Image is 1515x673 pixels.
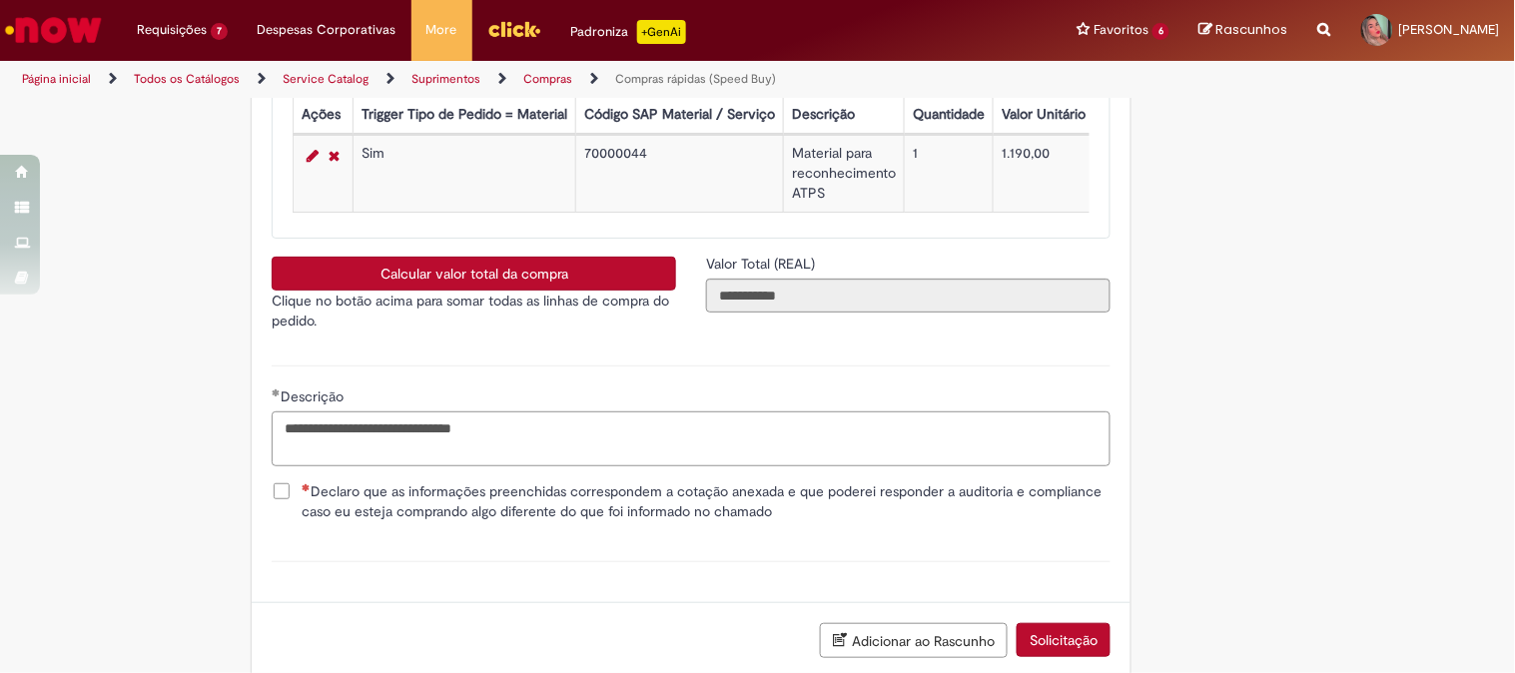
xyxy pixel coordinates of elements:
[905,97,994,134] th: Quantidade
[1017,623,1111,657] button: Solicitação
[272,257,676,291] button: Calcular valor total da compra
[137,20,207,40] span: Requisições
[1152,23,1169,40] span: 6
[324,144,345,168] a: Remover linha 1
[258,20,396,40] span: Despesas Corporativas
[302,481,1111,521] span: Declaro que as informações preenchidas correspondem a cotação anexada e que poderei responder a a...
[820,623,1008,658] button: Adicionar ao Rascunho
[1216,20,1288,39] span: Rascunhos
[1399,21,1500,38] span: [PERSON_NAME]
[637,20,686,44] p: +GenAi
[1094,20,1148,40] span: Favoritos
[2,10,105,50] img: ServiceNow
[576,136,784,213] td: 70000044
[272,291,676,331] p: Clique no botão acima para somar todas as linhas de compra do pedido.
[784,97,905,134] th: Descrição
[22,71,91,87] a: Página inicial
[905,136,994,213] td: 1
[1199,21,1288,40] a: Rascunhos
[134,71,240,87] a: Todos os Catálogos
[272,388,281,396] span: Obrigatório Preenchido
[994,136,1095,213] td: 1.190,00
[706,255,819,273] span: Somente leitura - Valor Total (REAL)
[283,71,369,87] a: Service Catalog
[523,71,572,87] a: Compras
[994,97,1095,134] th: Valor Unitário
[487,14,541,44] img: click_logo_yellow_360x200.png
[784,136,905,213] td: Material para reconhecimento ATPS
[272,411,1111,465] textarea: Descrição
[706,254,819,274] label: Somente leitura - Valor Total (REAL)
[302,144,324,168] a: Editar Linha 1
[15,61,995,98] ul: Trilhas de página
[294,97,354,134] th: Ações
[211,23,228,40] span: 7
[411,71,480,87] a: Suprimentos
[302,483,311,491] span: Necessários
[576,97,784,134] th: Código SAP Material / Serviço
[354,136,576,213] td: Sim
[281,387,348,405] span: Descrição
[354,97,576,134] th: Trigger Tipo de Pedido = Material
[706,279,1111,313] input: Valor Total (REAL)
[571,20,686,44] div: Padroniza
[615,71,776,87] a: Compras rápidas (Speed Buy)
[426,20,457,40] span: More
